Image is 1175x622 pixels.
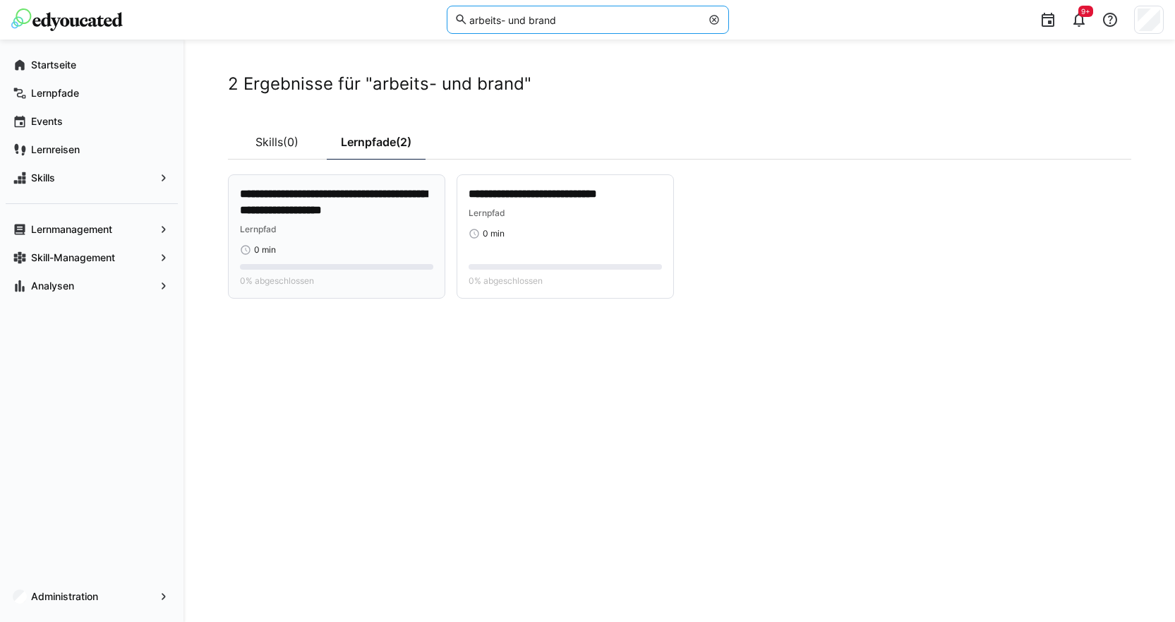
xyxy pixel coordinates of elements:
input: Skills und Lernpfade durchsuchen… [468,13,701,26]
a: Lernpfade(2) [327,124,426,160]
span: 0% abgeschlossen [240,275,314,287]
span: (0) [283,136,299,148]
span: Lernpfad [469,208,505,218]
span: 0 min [483,228,505,239]
h2: 2 Ergebnisse für "arbeits- und brand" [228,73,1131,95]
span: (2) [396,136,411,148]
span: Lernpfad [240,224,277,234]
a: Skills(0) [228,124,327,160]
span: 9+ [1081,7,1090,16]
span: 0 min [254,244,276,256]
span: 0% abgeschlossen [469,275,543,287]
